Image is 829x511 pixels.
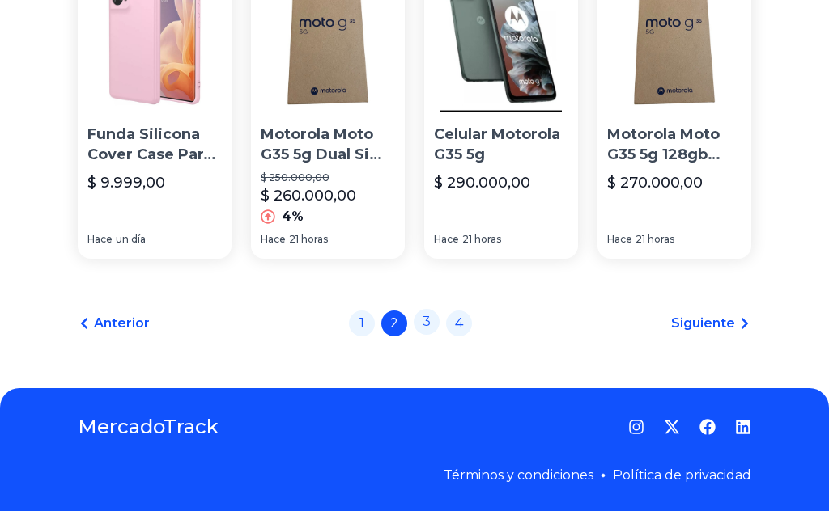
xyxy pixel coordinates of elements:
[434,171,530,194] p: $ 290.000,00
[87,171,165,194] p: $ 9.999,00
[78,314,150,333] a: Anterior
[87,125,222,165] p: Funda Silicona Cover Case Para Motorola G35 5g + [PERSON_NAME] 9d
[636,233,674,246] span: 21 horas
[87,233,113,246] span: Hace
[462,233,501,246] span: 21 horas
[444,467,593,483] a: Términos y condiciones
[261,233,286,246] span: Hace
[349,310,375,336] a: 1
[261,171,395,184] p: $ 250.000,00
[628,419,644,435] a: Instagram
[671,314,751,333] a: Siguiente
[434,233,459,246] span: Hace
[607,171,703,194] p: $ 270.000,00
[261,184,356,207] p: $ 260.000,00
[446,310,472,336] a: 4
[116,233,146,246] span: un día
[289,233,328,246] span: 21 horas
[664,419,680,435] a: Twitter
[282,207,304,226] p: 4%
[607,125,742,165] p: Motorola Moto G35 5g 128gb Dual Sim 4gb Ram
[699,419,716,435] a: Facebook
[613,467,751,483] a: Política de privacidad
[434,125,568,165] p: Celular Motorola G35 5g
[671,314,735,333] span: Siguiente
[414,309,440,335] a: 3
[735,419,751,435] a: LinkedIn
[78,414,219,440] a: MercadoTrack
[94,314,150,333] span: Anterior
[607,233,632,246] span: Hace
[261,125,395,165] p: Motorola Moto G35 5g Dual Sim 128gb 4gb Ram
